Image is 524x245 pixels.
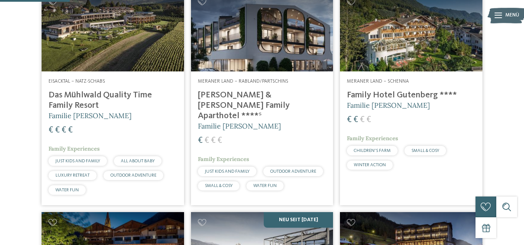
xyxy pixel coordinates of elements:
span: Meraner Land – Rabland/Partschins [198,79,288,84]
span: JUST KIDS AND FAMILY [55,159,100,163]
span: € [68,126,73,135]
span: Familie [PERSON_NAME] [198,122,281,130]
span: Family Experiences [198,155,249,163]
span: SMALL & COSY [205,184,233,188]
span: € [353,116,358,124]
span: JUST KIDS AND FAMILY [205,169,249,174]
span: WATER FUN [253,184,277,188]
span: Familie [PERSON_NAME] [347,101,430,110]
span: WINTER ACTION [354,163,386,167]
span: Eisacktal – Natz-Schabs [49,79,105,84]
span: € [204,136,209,145]
h4: Das Mühlwald Quality Time Family Resort [49,90,177,111]
span: € [61,126,66,135]
span: € [198,136,203,145]
span: WATER FUN [55,188,79,192]
span: ALL ABOUT BABY [121,159,155,163]
span: € [55,126,60,135]
span: Family Experiences [49,145,100,152]
span: € [360,116,365,124]
span: OUTDOOR ADVENTURE [270,169,316,174]
span: € [347,116,352,124]
span: Meraner Land – Schenna [347,79,409,84]
span: € [217,136,222,145]
span: Family Experiences [347,135,398,142]
span: SMALL & COSY [411,148,439,153]
span: € [49,126,53,135]
h4: [PERSON_NAME] & [PERSON_NAME] Family Aparthotel ****ˢ [198,90,327,121]
span: LUXURY RETREAT [55,173,90,177]
h4: Family Hotel Gutenberg **** [347,90,475,100]
span: CHILDREN’S FARM [354,148,391,153]
span: Familie [PERSON_NAME] [49,111,132,120]
span: € [211,136,216,145]
span: € [366,116,371,124]
span: OUTDOOR ADVENTURE [110,173,156,177]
